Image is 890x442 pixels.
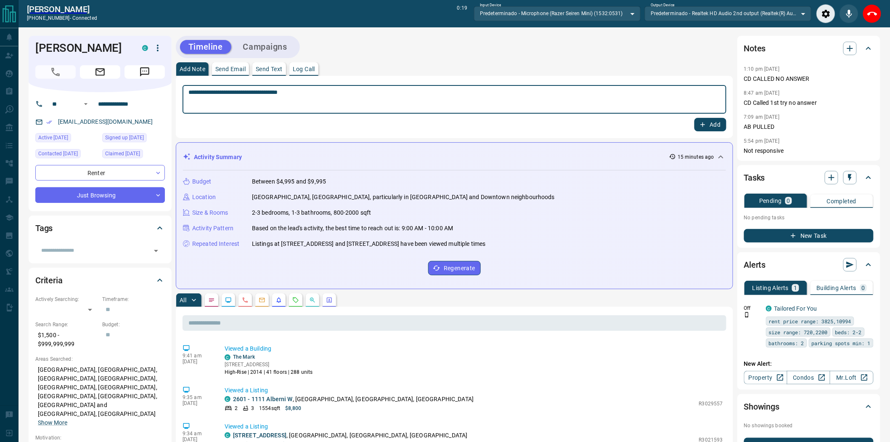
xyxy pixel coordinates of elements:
[80,65,120,79] span: Email
[81,99,91,109] button: Open
[744,99,874,107] p: CD Called 1st try no answer
[835,328,862,336] span: beds: 2-2
[180,40,231,54] button: Timeline
[326,297,333,304] svg: Agent Actions
[35,296,98,303] p: Actively Searching:
[744,422,874,429] p: No showings booked
[744,146,874,155] p: Not responsive
[192,224,233,233] p: Activity Pattern
[72,15,97,21] span: connected
[744,42,766,55] h2: Notes
[38,149,78,158] span: Contacted [DATE]
[35,274,63,287] h2: Criteria
[816,4,835,23] div: Audio Settings
[102,133,165,145] div: Wed Nov 27 2024
[35,363,165,430] p: [GEOGRAPHIC_DATA], [GEOGRAPHIC_DATA], [GEOGRAPHIC_DATA], [GEOGRAPHIC_DATA], [GEOGRAPHIC_DATA], [G...
[759,198,782,204] p: Pending
[225,432,230,438] div: condos.ca
[38,133,68,142] span: Active [DATE]
[192,177,212,186] p: Budget
[225,422,723,431] p: Viewed a Listing
[35,218,165,238] div: Tags
[744,66,780,72] p: 1:10 pm [DATE]
[180,66,205,72] p: Add Note
[474,6,641,21] div: Predeterminado - Microphone (Razer Seiren Mini) (1532:0531)
[769,328,828,336] span: size range: 720,2200
[242,297,249,304] svg: Calls
[480,3,501,8] label: Input Device
[35,355,165,363] p: Areas Searched:
[744,168,874,188] div: Tasks
[183,359,212,365] p: [DATE]
[744,371,787,384] a: Property
[215,66,246,72] p: Send Email
[744,90,780,96] p: 8:47 am [DATE]
[225,386,723,395] p: Viewed a Listing
[102,149,165,161] div: Thu Mar 13 2025
[292,297,299,304] svg: Requests
[830,371,873,384] a: Mr.Loft
[744,304,761,312] p: Off
[744,359,874,368] p: New Alert:
[744,229,874,242] button: New Task
[251,405,254,412] p: 3
[225,396,230,402] div: condos.ca
[794,285,797,291] p: 1
[35,270,165,290] div: Criteria
[428,261,481,275] button: Regenerate
[233,432,286,439] a: [STREET_ADDRESS]
[225,361,313,368] p: [STREET_ADDRESS]
[27,14,97,22] p: [PHONE_NUMBER] -
[744,38,874,59] div: Notes
[233,395,474,404] p: , [GEOGRAPHIC_DATA], [GEOGRAPHIC_DATA], [GEOGRAPHIC_DATA]
[225,297,232,304] svg: Lead Browsing Activity
[225,368,313,376] p: High-Rise | 2014 | 41 floors | 288 units
[309,297,316,304] svg: Opportunities
[812,339,871,347] span: parking spots min: 1
[192,208,228,217] p: Size & Rooms
[645,6,811,21] div: Predeterminado - Realtek HD Audio 2nd output (Realtek(R) Audio)
[35,321,98,328] p: Search Range:
[105,133,144,142] span: Signed up [DATE]
[252,240,486,248] p: Listings at [STREET_ADDRESS] and [STREET_ADDRESS] have been viewed multiple times
[183,400,212,406] p: [DATE]
[58,118,153,125] a: [EMAIL_ADDRESS][DOMAIN_NAME]
[744,400,780,413] h2: Showings
[744,211,874,224] p: No pending tasks
[183,353,212,359] p: 9:41 am
[102,321,165,328] p: Budget:
[699,400,723,407] p: R3029557
[252,193,555,202] p: [GEOGRAPHIC_DATA], [GEOGRAPHIC_DATA], particularly in [GEOGRAPHIC_DATA] and Downtown neighbourhoods
[256,66,283,72] p: Send Text
[744,171,765,184] h2: Tasks
[208,297,215,304] svg: Notes
[124,65,165,79] span: Message
[744,258,766,272] h2: Alerts
[769,317,851,325] span: rent price range: 3825,10994
[233,396,293,402] a: 2601 - 1111 Alberni W
[252,224,453,233] p: Based on the lead's activity, the best time to reach out is: 9:00 AM - 10:00 AM
[192,240,239,248] p: Repeated Interest
[180,297,186,303] p: All
[35,41,130,55] h1: [PERSON_NAME]
[285,405,302,412] p: $8,800
[651,3,675,8] label: Output Device
[35,187,165,203] div: Just Browsing
[840,4,858,23] div: Mute
[774,305,817,312] a: Tailored For You
[235,40,296,54] button: Campaigns
[293,66,315,72] p: Log Call
[769,339,804,347] span: bathrooms: 2
[752,285,789,291] p: Listing Alerts
[35,221,53,235] h2: Tags
[150,245,162,257] button: Open
[35,165,165,181] div: Renter
[27,4,97,14] a: [PERSON_NAME]
[235,405,238,412] p: 2
[744,255,874,275] div: Alerts
[744,138,780,144] p: 5:54 pm [DATE]
[744,114,780,120] p: 7:09 am [DATE]
[259,405,280,412] p: 1554 sqft
[744,122,874,131] p: AB PULLED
